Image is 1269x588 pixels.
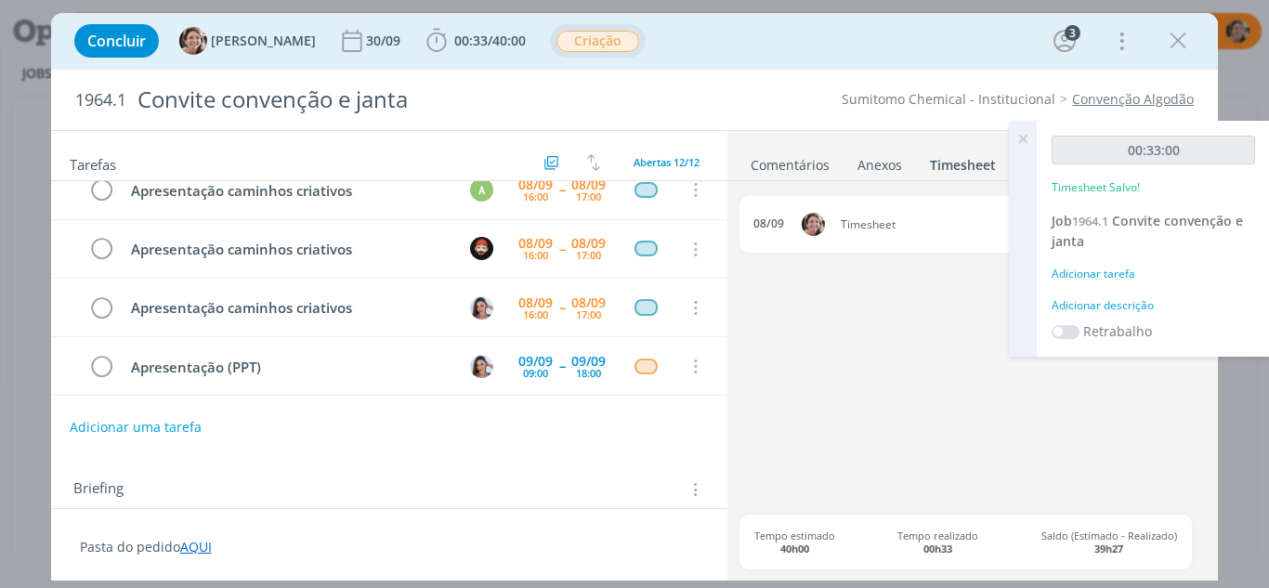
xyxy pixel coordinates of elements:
[753,217,784,230] div: 08/09
[470,178,493,202] div: A
[1065,25,1080,41] div: 3
[587,154,600,171] img: arrow-down-up.svg
[1094,542,1123,555] b: 39h27
[124,179,453,203] div: Apresentação caminhos criativos
[523,309,548,320] div: 16:00
[780,542,809,555] b: 40h00
[470,355,493,378] img: N
[179,27,316,55] button: A[PERSON_NAME]
[518,355,553,368] div: 09/09
[576,191,601,202] div: 17:00
[1052,179,1140,196] p: Timesheet Salvo!
[571,355,606,368] div: 09/09
[571,178,606,191] div: 08/09
[75,90,126,111] span: 1964.1
[842,90,1055,108] a: Sumitomo Chemical - Institucional
[929,148,997,175] a: Timesheet
[73,477,124,502] span: Briefing
[571,237,606,250] div: 08/09
[80,538,700,556] p: Pasta do pedido
[802,213,825,236] img: A
[897,529,978,554] span: Tempo realizado
[559,183,565,196] span: --
[1050,26,1079,56] button: 3
[180,538,212,555] a: AQUI
[179,27,207,55] img: A
[754,529,835,554] span: Tempo estimado
[366,34,404,47] div: 30/09
[576,368,601,378] div: 18:00
[130,77,720,123] div: Convite convenção e janta
[857,156,902,175] div: Anexos
[1052,212,1243,250] span: Convite convenção e janta
[559,301,565,314] span: --
[70,151,116,174] span: Tarefas
[74,24,159,58] button: Concluir
[1072,90,1194,108] a: Convenção Algodão
[492,32,526,49] span: 40:00
[1041,529,1177,554] span: Saldo (Estimado - Realizado)
[576,250,601,260] div: 17:00
[124,356,453,379] div: Apresentação (PPT)
[488,32,492,49] span: /
[1052,212,1243,250] a: Job1964.1Convite convenção e janta
[750,148,831,175] a: Comentários
[470,237,493,260] img: W
[467,294,495,321] button: N
[51,13,1219,581] div: dialog
[1052,297,1255,314] div: Adicionar descrição
[124,296,453,320] div: Apresentação caminhos criativos
[518,296,553,309] div: 08/09
[467,352,495,380] button: N
[923,542,952,555] b: 00h33
[634,155,700,169] span: Abertas 12/12
[571,296,606,309] div: 08/09
[1052,266,1255,282] div: Adicionar tarefa
[556,30,640,53] button: Criação
[518,178,553,191] div: 08/09
[422,26,530,56] button: 00:33/40:00
[518,237,553,250] div: 08/09
[1083,321,1152,341] label: Retrabalho
[576,309,601,320] div: 17:00
[467,176,495,203] button: A
[124,238,453,261] div: Apresentação caminhos criativos
[467,235,495,263] button: W
[556,31,639,52] span: Criação
[69,411,203,444] button: Adicionar uma tarefa
[559,242,565,255] span: --
[523,250,548,260] div: 16:00
[523,368,548,378] div: 09:00
[833,219,1055,230] span: Timesheet
[470,296,493,320] img: N
[454,32,488,49] span: 00:33
[559,359,565,372] span: --
[87,33,146,48] span: Concluir
[523,191,548,202] div: 16:00
[211,34,316,47] span: [PERSON_NAME]
[1072,213,1108,229] span: 1964.1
